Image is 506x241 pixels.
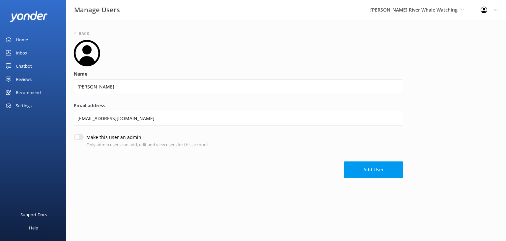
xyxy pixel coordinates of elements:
label: Email address [74,102,403,109]
h3: Manage Users [74,5,120,15]
input: Email [74,111,403,126]
label: Make this user an admin [86,134,205,141]
img: yonder-white-logo.png [10,11,48,22]
h6: Back [79,32,89,36]
label: Name [74,70,403,78]
div: Inbox [16,46,27,59]
button: Add User [344,161,403,178]
div: Reviews [16,73,32,86]
span: [PERSON_NAME] River Whale Watching [370,7,458,13]
div: Chatbot [16,59,32,73]
div: Support Docs [20,208,47,221]
button: Back [74,32,89,36]
div: Home [16,33,28,46]
p: Only admin users can add, edit and view users for this account [86,141,208,148]
div: Help [29,221,38,234]
div: Recommend [16,86,41,99]
input: Name [74,79,403,94]
div: Settings [16,99,32,112]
